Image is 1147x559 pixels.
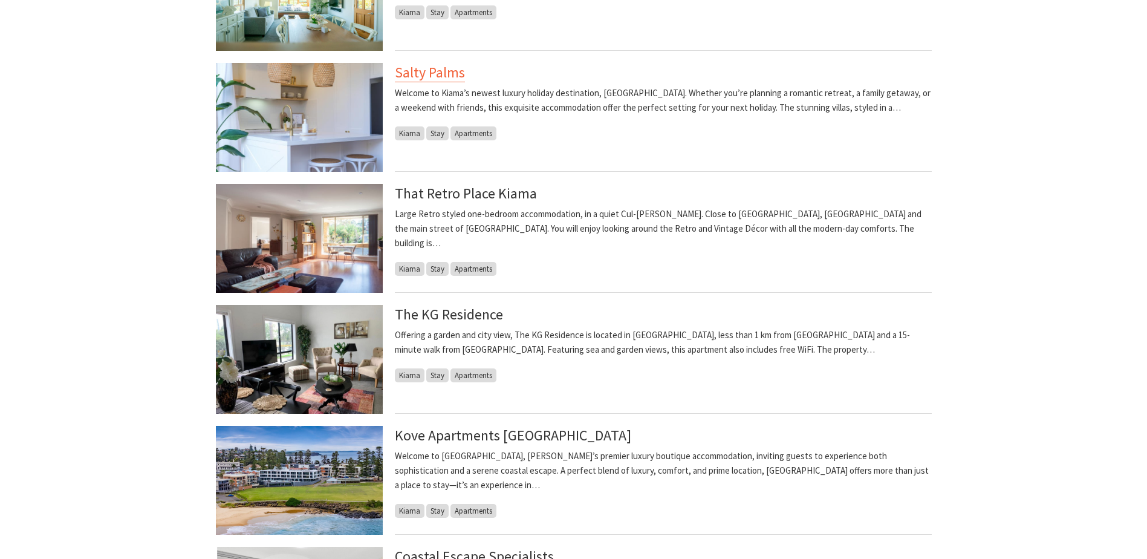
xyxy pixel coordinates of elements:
[450,504,496,518] span: Apartments
[450,262,496,276] span: Apartments
[426,504,449,518] span: Stay
[395,328,932,357] p: Offering a garden and city view, The KG Residence is located in [GEOGRAPHIC_DATA], less than 1 km...
[395,262,424,276] span: Kiama
[450,368,496,382] span: Apartments
[395,504,424,518] span: Kiama
[395,305,503,324] a: The KG Residence
[395,426,631,445] a: Kove Apartments [GEOGRAPHIC_DATA]
[216,63,383,172] img: Beautiful Gourmet Kitchen to entertain & enjoy
[426,126,449,140] span: Stay
[395,86,932,115] p: Welcome to Kiama’s newest luxury holiday destination, [GEOGRAPHIC_DATA]. Whether you’re planning ...
[450,126,496,140] span: Apartments
[426,5,449,19] span: Stay
[395,63,465,82] a: Salty Palms
[216,184,383,293] img: Large sun-lit room with lounge, coffee table, smart TV and Kitchenette.
[426,262,449,276] span: Stay
[395,5,424,19] span: Kiama
[395,368,424,382] span: Kiama
[395,449,932,492] p: Welcome to [GEOGRAPHIC_DATA], [PERSON_NAME]’s premier luxury boutique accommodation, inviting gue...
[450,5,496,19] span: Apartments
[395,207,932,250] p: Large Retro styled one-bedroom accommodation, in a quiet Cul-[PERSON_NAME]. Close to [GEOGRAPHIC_...
[395,126,424,140] span: Kiama
[426,368,449,382] span: Stay
[395,184,537,203] a: That Retro Place Kiama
